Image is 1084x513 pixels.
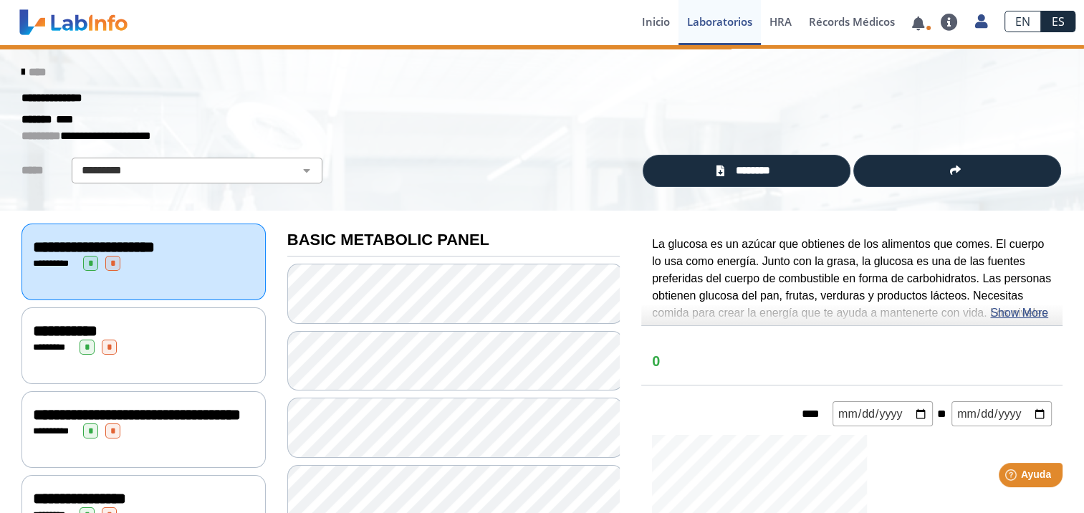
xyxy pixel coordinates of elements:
input: mm/dd/yyyy [833,401,933,426]
input: mm/dd/yyyy [951,401,1052,426]
a: Show More [990,305,1048,322]
a: EN [1004,11,1041,32]
b: BASIC METABOLIC PANEL [287,231,489,249]
span: HRA [769,14,792,29]
a: ES [1041,11,1075,32]
iframe: Help widget launcher [956,457,1068,497]
h4: 0 [652,353,1052,370]
p: La glucosa es un azúcar que obtienes de los alimentos que comes. El cuerpo lo usa como energía. J... [652,236,1052,355]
